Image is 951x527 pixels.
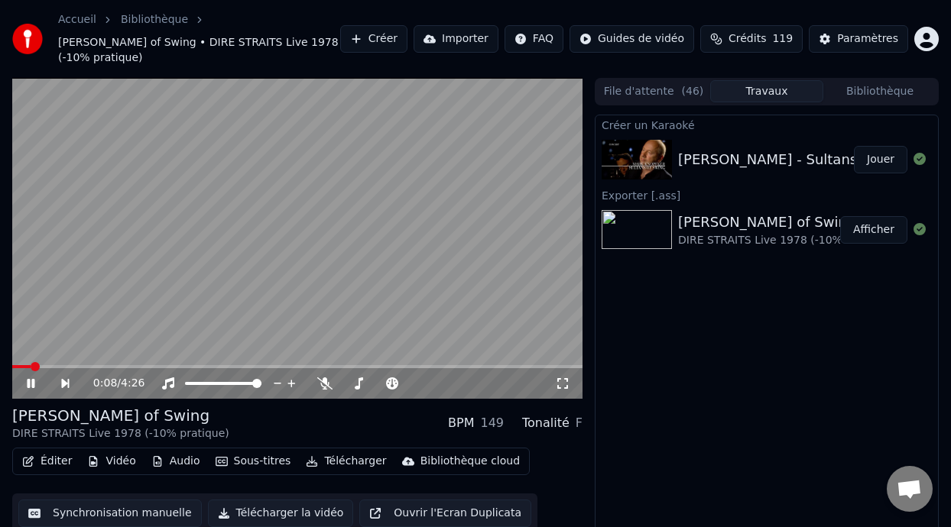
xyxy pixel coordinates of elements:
div: [PERSON_NAME] of Swing [12,405,229,426]
div: 149 [480,414,504,432]
button: Crédits119 [700,25,803,53]
span: 4:26 [121,376,144,391]
span: 119 [772,31,793,47]
div: F [576,414,583,432]
button: Travaux [710,80,823,102]
button: Synchronisation manuelle [18,500,202,527]
div: Tonalité [522,414,570,432]
span: 0:08 [93,376,117,391]
div: [PERSON_NAME] of Swing [678,212,895,233]
a: Bibliothèque [121,12,188,27]
button: Ouvrir l'Ecran Duplicata [359,500,531,527]
nav: breadcrumb [58,12,340,66]
div: [PERSON_NAME] - Sultans Of Swing [678,149,923,170]
div: Créer un Karaoké [596,115,938,134]
img: youka [12,24,43,54]
button: Audio [145,451,206,472]
button: Afficher [840,216,907,244]
button: Importer [414,25,498,53]
div: DIRE STRAITS Live 1978 (-10% pratique) [12,426,229,441]
button: Jouer [854,146,907,173]
button: Éditer [16,451,78,472]
div: Bibliothèque cloud [420,454,520,469]
div: BPM [448,414,474,432]
div: DIRE STRAITS Live 1978 (-10% pratique) [678,233,895,248]
button: File d'attente [597,80,710,102]
span: ( 46 ) [682,84,704,99]
button: Sous-titres [209,451,297,472]
button: Guides de vidéo [570,25,694,53]
div: Exporter [.ass] [596,186,938,204]
div: Paramètres [837,31,898,47]
span: [PERSON_NAME] of Swing • DIRE STRAITS Live 1978 (-10% pratique) [58,35,340,66]
button: Créer [340,25,407,53]
div: / [93,376,130,391]
a: Accueil [58,12,96,27]
button: Vidéo [81,451,141,472]
button: Télécharger [300,451,392,472]
button: Paramètres [809,25,908,53]
div: Ouvrir le chat [887,466,933,512]
button: FAQ [505,25,563,53]
button: Télécharger la vidéo [208,500,354,527]
span: Crédits [729,31,766,47]
button: Bibliothèque [823,80,936,102]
